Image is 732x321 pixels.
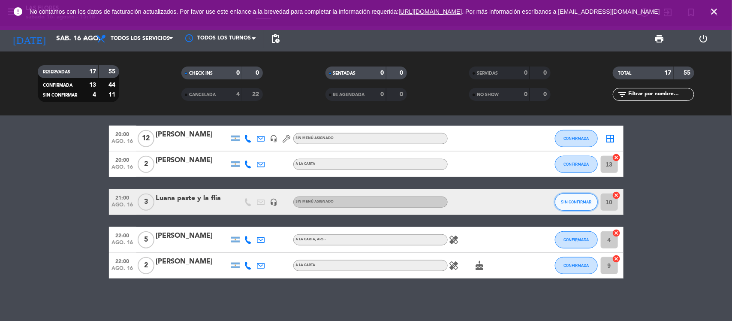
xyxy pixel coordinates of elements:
[563,162,589,167] span: CONFIRMADA
[654,33,665,44] span: print
[89,69,96,75] strong: 17
[13,6,23,17] i: error
[156,256,229,267] div: [PERSON_NAME]
[477,71,498,76] span: SERVIDAS
[236,70,240,76] strong: 0
[296,162,316,166] span: A LA CARTA
[30,8,660,15] span: No contamos con los datos de facturación actualizados. Por favor use este enlance a la brevedad p...
[462,8,660,15] a: . Por más información escríbanos a [EMAIL_ADDRESS][DOMAIN_NAME]
[555,257,598,274] button: CONFIRMADA
[612,153,621,162] i: cancel
[108,92,117,98] strong: 11
[111,36,170,42] span: Todos los servicios
[699,33,709,44] i: power_settings_new
[89,82,96,88] strong: 13
[563,136,589,141] span: CONFIRMADA
[400,70,405,76] strong: 0
[112,139,133,148] span: ago. 16
[253,91,261,97] strong: 22
[563,263,589,268] span: CONFIRMADA
[665,70,672,76] strong: 17
[561,200,591,204] span: SIN CONFIRMAR
[6,29,52,48] i: [DATE]
[333,93,365,97] span: RE AGENDADA
[138,257,154,274] span: 2
[138,156,154,173] span: 2
[296,136,334,140] span: Sin menú asignado
[563,237,589,242] span: CONFIRMADA
[138,194,154,211] span: 3
[618,71,631,76] span: TOTAL
[684,70,693,76] strong: 55
[270,33,280,44] span: pending_actions
[112,266,133,276] span: ago. 16
[449,260,459,271] i: healing
[316,238,326,241] span: , ARS -
[156,155,229,166] div: [PERSON_NAME]
[256,70,261,76] strong: 0
[475,260,485,271] i: cake
[138,231,154,248] span: 5
[236,91,240,97] strong: 4
[709,6,719,17] i: close
[400,91,405,97] strong: 0
[189,71,213,76] span: CHECK INS
[112,230,133,240] span: 22:00
[477,93,499,97] span: NO SHOW
[555,156,598,173] button: CONFIRMADA
[112,256,133,266] span: 22:00
[112,240,133,250] span: ago. 16
[43,93,77,97] span: SIN CONFIRMAR
[296,200,334,203] span: Sin menú asignado
[156,129,229,140] div: [PERSON_NAME]
[399,8,462,15] a: [URL][DOMAIN_NAME]
[380,91,384,97] strong: 0
[380,70,384,76] strong: 0
[333,71,356,76] span: SENTADAS
[270,135,278,142] i: headset_mic
[617,89,627,100] i: filter_list
[543,70,548,76] strong: 0
[612,229,621,237] i: cancel
[524,70,527,76] strong: 0
[112,192,133,202] span: 21:00
[43,70,70,74] span: RESERVADAS
[612,191,621,200] i: cancel
[112,164,133,174] span: ago. 16
[138,130,154,147] span: 12
[605,133,616,144] i: border_all
[296,263,316,267] span: A LA CARTA
[555,231,598,248] button: CONFIRMADA
[108,69,117,75] strong: 55
[270,198,278,206] i: headset_mic
[612,254,621,263] i: cancel
[80,33,90,44] i: arrow_drop_down
[189,93,216,97] span: CANCELADA
[449,235,459,245] i: healing
[555,130,598,147] button: CONFIRMADA
[108,82,117,88] strong: 44
[156,193,229,204] div: Luana paste y la flia
[555,194,598,211] button: SIN CONFIRMAR
[543,91,548,97] strong: 0
[296,238,326,241] span: A LA CARTA
[43,83,72,88] span: CONFIRMADA
[112,154,133,164] span: 20:00
[681,26,726,51] div: LOG OUT
[93,92,96,98] strong: 4
[112,129,133,139] span: 20:00
[524,91,527,97] strong: 0
[156,230,229,242] div: [PERSON_NAME]
[627,90,694,99] input: Filtrar por nombre...
[112,202,133,212] span: ago. 16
